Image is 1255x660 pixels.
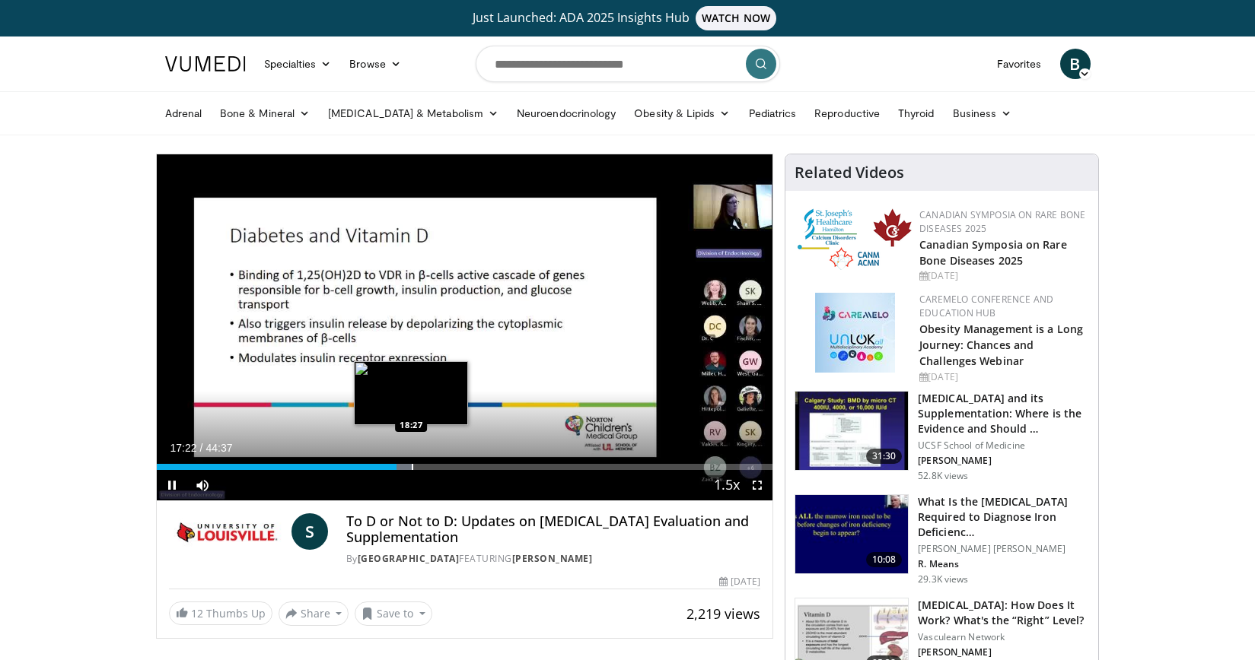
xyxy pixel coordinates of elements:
p: [PERSON_NAME] [PERSON_NAME] [918,543,1089,555]
a: Obesity & Lipids [625,98,739,129]
button: Pause [157,470,187,500]
a: [GEOGRAPHIC_DATA] [358,552,460,565]
a: Bone & Mineral [211,98,319,129]
a: Canadian Symposia on Rare Bone Diseases 2025 [919,237,1067,268]
a: Favorites [988,49,1051,79]
a: 10:08 What Is the [MEDICAL_DATA] Required to Diagnose Iron Deficienc… [PERSON_NAME] [PERSON_NAME]... [795,494,1089,585]
a: Pediatrics [740,98,806,129]
input: Search topics, interventions [476,46,780,82]
div: Progress Bar [157,464,773,470]
a: Neuroendocrinology [508,98,625,129]
span: / [200,442,203,454]
a: [MEDICAL_DATA] & Metabolism [319,98,508,129]
h4: Related Videos [795,163,904,182]
a: [PERSON_NAME] [512,552,593,565]
a: S [291,513,328,550]
p: UCSF School of Medicine [918,439,1089,452]
a: Obesity Management is a Long Journey: Chances and Challenges Webinar [919,322,1083,368]
img: image.jpeg [354,361,468,425]
span: 12 [191,606,203,620]
a: Thyroid [889,98,944,129]
button: Share [279,601,349,626]
a: Just Launched: ADA 2025 Insights HubWATCH NOW [167,6,1088,30]
a: Business [944,98,1021,129]
img: 4bb25b40-905e-443e-8e37-83f056f6e86e.150x105_q85_crop-smart_upscale.jpg [795,392,908,471]
a: Specialties [255,49,341,79]
div: [DATE] [919,370,1086,384]
button: Mute [187,470,218,500]
button: Playback Rate [712,470,742,500]
p: R. Means [918,558,1089,570]
video-js: Video Player [157,154,773,501]
p: 52.8K views [918,470,968,482]
p: [PERSON_NAME] [918,455,1089,467]
h3: [MEDICAL_DATA]: How Does It Work? What's the “Right” Level? [918,598,1089,628]
a: Browse [340,49,410,79]
img: 59b7dea3-8883-45d6-a110-d30c6cb0f321.png.150x105_q85_autocrop_double_scale_upscale_version-0.2.png [798,208,912,270]
span: 17:22 [170,442,197,454]
a: B [1060,49,1091,79]
h4: To D or Not to D: Updates on [MEDICAL_DATA] Evaluation and Supplementation [346,513,760,546]
span: 10:08 [866,552,903,567]
div: By FEATURING [346,552,760,566]
img: VuMedi Logo [165,56,246,71]
div: [DATE] [719,575,760,589]
img: University of Louisville [169,513,285,550]
img: 45df64a9-a6de-482c-8a90-ada250f7980c.png.150x105_q85_autocrop_double_scale_upscale_version-0.2.jpg [815,293,895,373]
p: Vasculearn Network [918,631,1089,643]
a: 31:30 [MEDICAL_DATA] and its Supplementation: Where is the Evidence and Should … UCSF School of M... [795,391,1089,482]
button: Fullscreen [742,470,772,500]
img: 15adaf35-b496-4260-9f93-ea8e29d3ece7.150x105_q85_crop-smart_upscale.jpg [795,495,908,574]
span: 2,219 views [686,604,760,623]
a: Canadian Symposia on Rare Bone Diseases 2025 [919,208,1085,235]
p: [PERSON_NAME] [918,646,1089,658]
span: 44:37 [205,442,232,454]
h3: What Is the [MEDICAL_DATA] Required to Diagnose Iron Deficienc… [918,494,1089,540]
p: 29.3K views [918,573,968,585]
span: 31:30 [866,449,903,464]
div: [DATE] [919,269,1086,283]
a: 12 Thumbs Up [169,601,272,625]
a: Reproductive [805,98,889,129]
a: Adrenal [156,98,212,129]
span: WATCH NOW [696,6,776,30]
a: CaReMeLO Conference and Education Hub [919,293,1053,319]
button: Save to [355,601,432,626]
h3: [MEDICAL_DATA] and its Supplementation: Where is the Evidence and Should … [918,391,1089,436]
